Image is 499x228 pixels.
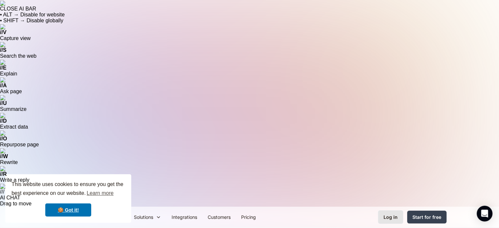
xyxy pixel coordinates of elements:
[378,210,403,224] a: Log in
[236,210,261,224] a: Pricing
[45,203,91,217] a: dismiss cookie message
[477,206,492,221] div: Open Intercom Messenger
[412,214,441,220] div: Start for free
[202,210,236,224] a: Customers
[134,214,153,220] div: Solutions
[384,214,398,220] div: Log in
[129,210,166,224] div: Solutions
[407,211,447,223] a: Start for free
[166,210,202,224] a: Integrations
